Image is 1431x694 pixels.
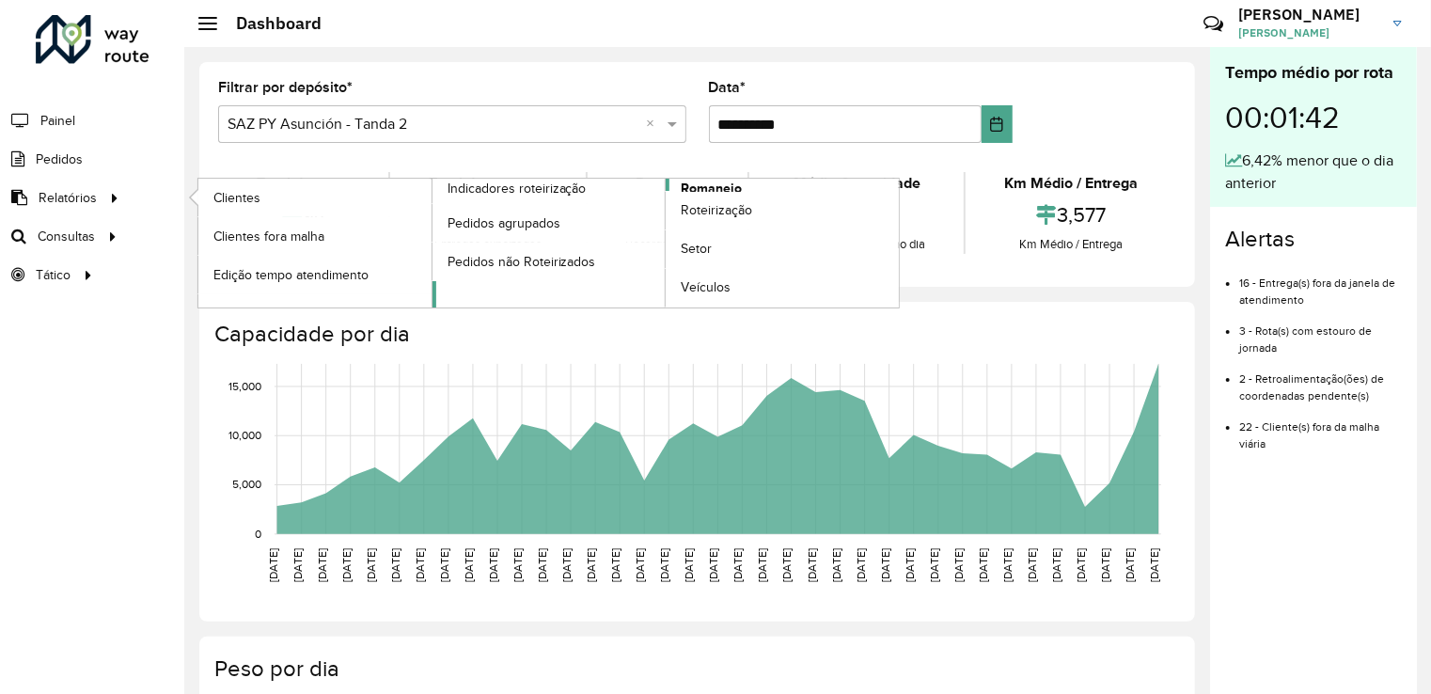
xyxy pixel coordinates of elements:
[681,277,731,297] span: Veículos
[928,548,940,582] text: [DATE]
[647,113,663,135] span: Clear all
[592,172,744,195] div: Recargas
[414,548,426,582] text: [DATE]
[213,188,260,208] span: Clientes
[982,105,1014,143] button: Choose Date
[213,227,324,246] span: Clientes fora malha
[708,548,720,582] text: [DATE]
[255,528,261,540] text: 0
[666,192,899,229] a: Roteirização
[214,321,1176,348] h4: Capacidade por dia
[1238,24,1379,41] span: [PERSON_NAME]
[879,548,891,582] text: [DATE]
[806,548,818,582] text: [DATE]
[709,76,747,99] label: Data
[560,548,573,582] text: [DATE]
[1075,548,1087,582] text: [DATE]
[36,265,71,285] span: Tático
[1099,548,1111,582] text: [DATE]
[1050,548,1062,582] text: [DATE]
[432,179,900,308] a: Romaneio
[223,172,384,195] div: Total de rotas
[1026,548,1038,582] text: [DATE]
[585,548,597,582] text: [DATE]
[754,172,959,195] div: Média Capacidade
[781,548,794,582] text: [DATE]
[1238,6,1379,24] h3: [PERSON_NAME]
[1225,226,1402,253] h4: Alertas
[487,548,499,582] text: [DATE]
[389,548,401,582] text: [DATE]
[970,172,1172,195] div: Km Médio / Entrega
[1239,260,1402,308] li: 16 - Entrega(s) fora da janela de atendimento
[316,548,328,582] text: [DATE]
[214,655,1176,683] h4: Peso por dia
[757,548,769,582] text: [DATE]
[432,204,666,242] a: Pedidos agrupados
[198,256,432,293] a: Edição tempo atendimento
[217,13,322,34] h2: Dashboard
[855,548,867,582] text: [DATE]
[970,235,1172,254] div: Km Médio / Entrega
[395,172,581,195] div: Total de entregas
[267,548,279,582] text: [DATE]
[1148,548,1160,582] text: [DATE]
[432,243,666,280] a: Pedidos não Roteirizados
[977,548,989,582] text: [DATE]
[36,150,83,169] span: Pedidos
[40,111,75,131] span: Painel
[463,548,475,582] text: [DATE]
[830,548,842,582] text: [DATE]
[1239,404,1402,452] li: 22 - Cliente(s) fora da malha viária
[291,548,304,582] text: [DATE]
[438,548,450,582] text: [DATE]
[970,195,1172,235] div: 3,577
[340,548,353,582] text: [DATE]
[213,265,369,285] span: Edição tempo atendimento
[1225,86,1402,150] div: 00:01:42
[609,548,621,582] text: [DATE]
[658,548,670,582] text: [DATE]
[952,548,965,582] text: [DATE]
[904,548,916,582] text: [DATE]
[1239,308,1402,356] li: 3 - Rota(s) com estouro de jornada
[232,479,261,491] text: 5,000
[228,429,261,441] text: 10,000
[1124,548,1136,582] text: [DATE]
[634,548,646,582] text: [DATE]
[38,227,95,246] span: Consultas
[683,548,695,582] text: [DATE]
[198,179,432,216] a: Clientes
[218,76,353,99] label: Filtrar por depósito
[198,217,432,255] a: Clientes fora malha
[666,230,899,268] a: Setor
[39,188,97,208] span: Relatórios
[681,179,742,198] span: Romaneio
[1239,356,1402,404] li: 2 - Retroalimentação(ões) de coordenadas pendente(s)
[198,179,666,308] a: Indicadores roteirização
[448,213,560,233] span: Pedidos agrupados
[448,179,587,198] span: Indicadores roteirização
[1001,548,1014,582] text: [DATE]
[681,200,752,220] span: Roteirização
[1225,60,1402,86] div: Tempo médio por rota
[511,548,524,582] text: [DATE]
[448,252,596,272] span: Pedidos não Roteirizados
[1225,150,1402,195] div: 6,42% menor que o dia anterior
[1193,4,1234,44] a: Contato Rápido
[365,548,377,582] text: [DATE]
[732,548,745,582] text: [DATE]
[536,548,548,582] text: [DATE]
[666,269,899,307] a: Veículos
[681,239,712,259] span: Setor
[228,380,261,392] text: 15,000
